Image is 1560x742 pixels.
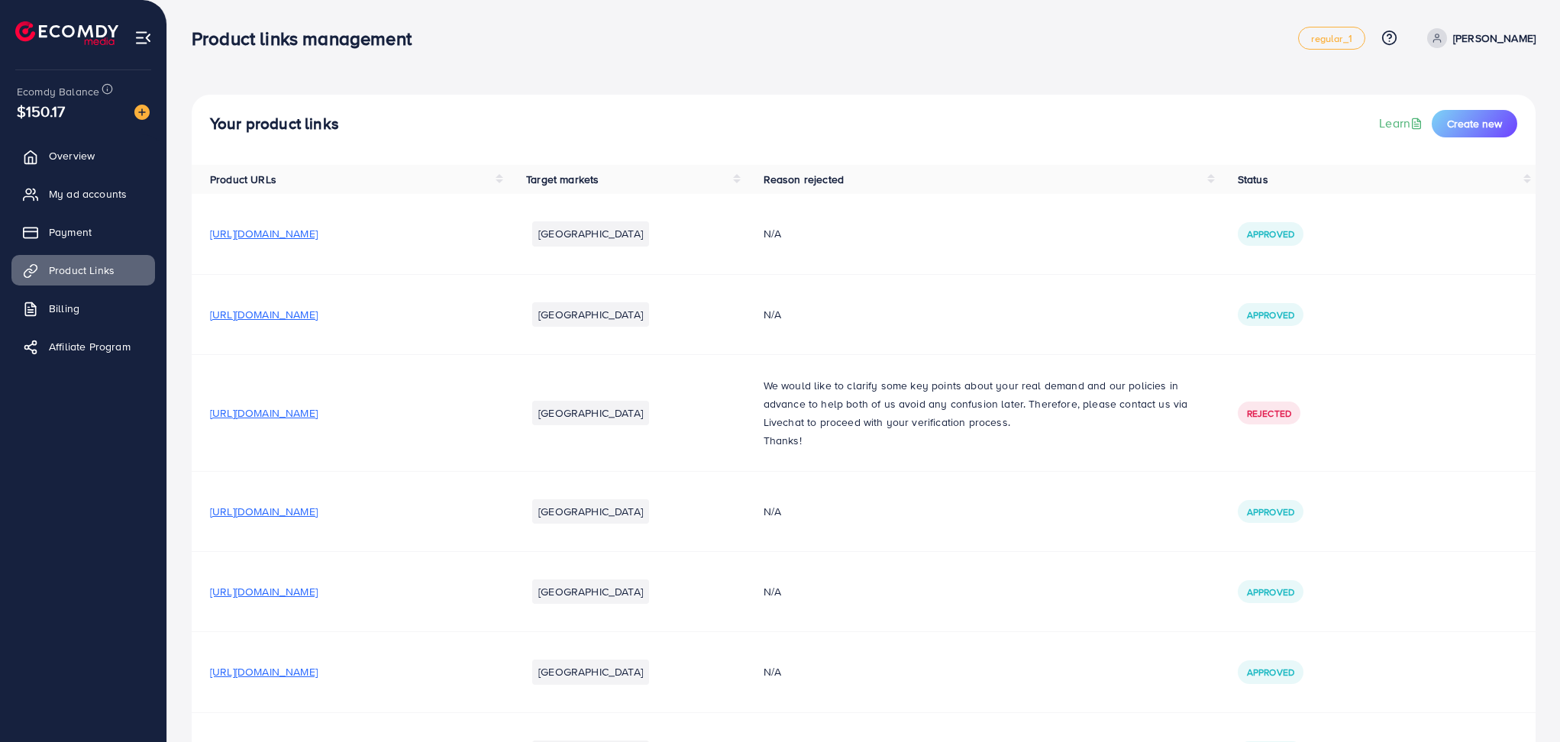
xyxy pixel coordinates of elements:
[1238,172,1268,187] span: Status
[17,84,99,99] span: Ecomdy Balance
[532,302,649,327] li: [GEOGRAPHIC_DATA]
[11,331,155,362] a: Affiliate Program
[1247,407,1291,420] span: Rejected
[1247,666,1294,679] span: Approved
[1453,29,1536,47] p: [PERSON_NAME]
[11,179,155,209] a: My ad accounts
[764,431,1201,450] p: Thanks!
[1298,27,1365,50] a: regular_1
[11,293,155,324] a: Billing
[210,584,318,599] span: [URL][DOMAIN_NAME]
[49,186,127,202] span: My ad accounts
[532,579,649,604] li: [GEOGRAPHIC_DATA]
[1311,34,1352,44] span: regular_1
[15,21,118,45] img: logo
[11,255,155,286] a: Product Links
[210,115,339,134] h4: Your product links
[210,226,318,241] span: [URL][DOMAIN_NAME]
[1495,673,1549,731] iframe: Chat
[1447,116,1502,131] span: Create new
[764,376,1201,431] p: We would like to clarify some key points about your real demand and our policies in advance to he...
[49,263,115,278] span: Product Links
[1421,28,1536,48] a: [PERSON_NAME]
[49,148,95,163] span: Overview
[532,221,649,246] li: [GEOGRAPHIC_DATA]
[1247,586,1294,598] span: Approved
[17,100,65,122] span: $150.17
[532,499,649,524] li: [GEOGRAPHIC_DATA]
[49,224,92,240] span: Payment
[764,504,781,519] span: N/A
[764,172,844,187] span: Reason rejected
[764,226,781,241] span: N/A
[210,307,318,322] span: [URL][DOMAIN_NAME]
[532,401,649,425] li: [GEOGRAPHIC_DATA]
[134,105,150,120] img: image
[210,504,318,519] span: [URL][DOMAIN_NAME]
[532,660,649,684] li: [GEOGRAPHIC_DATA]
[764,584,781,599] span: N/A
[210,405,318,421] span: [URL][DOMAIN_NAME]
[210,664,318,679] span: [URL][DOMAIN_NAME]
[134,29,152,47] img: menu
[1247,308,1294,321] span: Approved
[1379,115,1426,132] a: Learn
[764,307,781,322] span: N/A
[210,172,276,187] span: Product URLs
[1247,505,1294,518] span: Approved
[49,339,131,354] span: Affiliate Program
[764,664,781,679] span: N/A
[526,172,599,187] span: Target markets
[11,140,155,171] a: Overview
[1247,227,1294,240] span: Approved
[1432,110,1517,137] button: Create new
[11,217,155,247] a: Payment
[192,27,424,50] h3: Product links management
[49,301,79,316] span: Billing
